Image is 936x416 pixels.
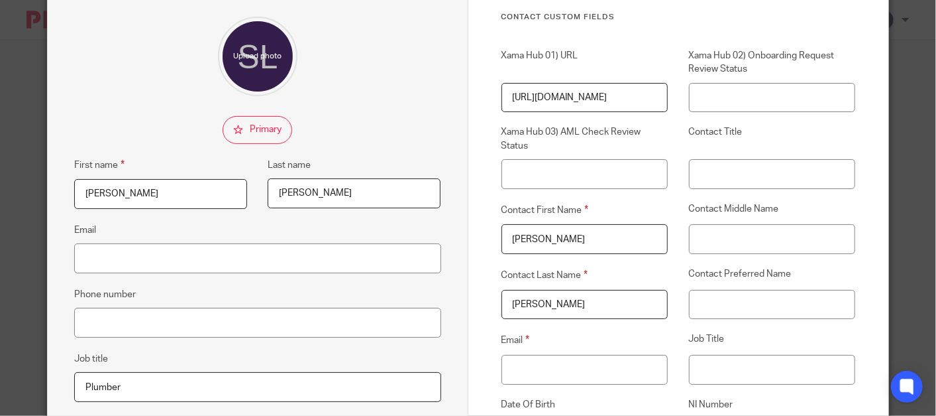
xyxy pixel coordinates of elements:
label: Email [501,332,668,348]
label: Contact Title [689,125,856,153]
label: NI Number [689,398,856,411]
label: Phone number [74,288,136,301]
label: Last name [268,159,311,172]
label: Job Title [689,332,856,348]
label: Contact Last Name [501,267,668,283]
label: Xama Hub 01) URL [501,49,668,76]
label: Date Of Birth [501,398,668,411]
label: Contact First Name [501,202,668,218]
label: Email [74,224,96,237]
label: Xama Hub 03) AML Check Review Status [501,125,668,153]
label: Xama Hub 02) Onboarding Request Review Status [689,49,856,76]
h3: Contact Custom fields [501,12,856,23]
label: Contact Middle Name [689,202,856,218]
label: Contact Preferred Name [689,267,856,283]
label: First name [74,157,125,173]
label: Job title [74,352,108,366]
